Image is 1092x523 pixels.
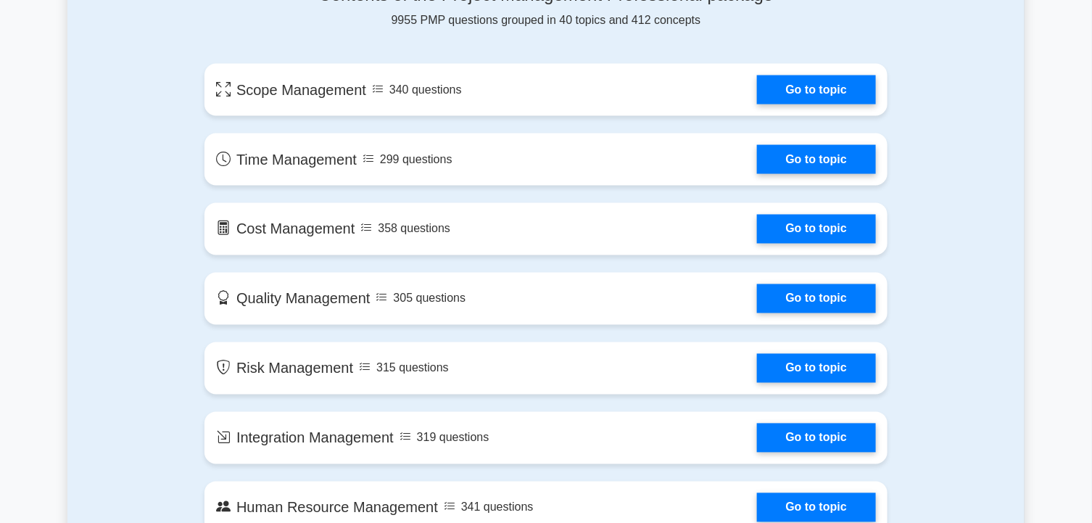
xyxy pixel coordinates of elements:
[757,145,876,174] a: Go to topic
[757,215,876,244] a: Go to topic
[757,424,876,453] a: Go to topic
[757,354,876,383] a: Go to topic
[757,493,876,522] a: Go to topic
[757,75,876,104] a: Go to topic
[757,284,876,313] a: Go to topic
